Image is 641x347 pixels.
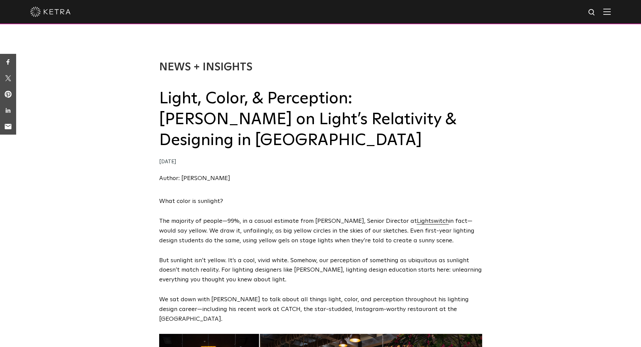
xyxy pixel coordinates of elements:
img: search icon [588,8,596,17]
p: The majority of people—99%, in a casual estimate from [PERSON_NAME], Senior Director at in fact—w... [159,216,482,245]
p: But sunlight isn’t yellow. It’s a cool, vivid white. Somehow, our perception of something as ubiq... [159,256,482,285]
a: Author: [PERSON_NAME] [159,175,230,181]
img: ketra-logo-2019-white [30,7,71,17]
p: We sat down with [PERSON_NAME] to talk about all things light, color, and perception throughout h... [159,295,482,324]
img: Hamburger%20Nav.svg [603,8,611,15]
a: Lightswitch [417,218,449,224]
div: [DATE] [159,157,482,167]
p: What color is sunlight? [159,197,482,206]
h2: Light, Color, & Perception: [PERSON_NAME] on Light’s Relativity & Designing in [GEOGRAPHIC_DATA] [159,88,482,151]
a: News + Insights [159,62,252,73]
